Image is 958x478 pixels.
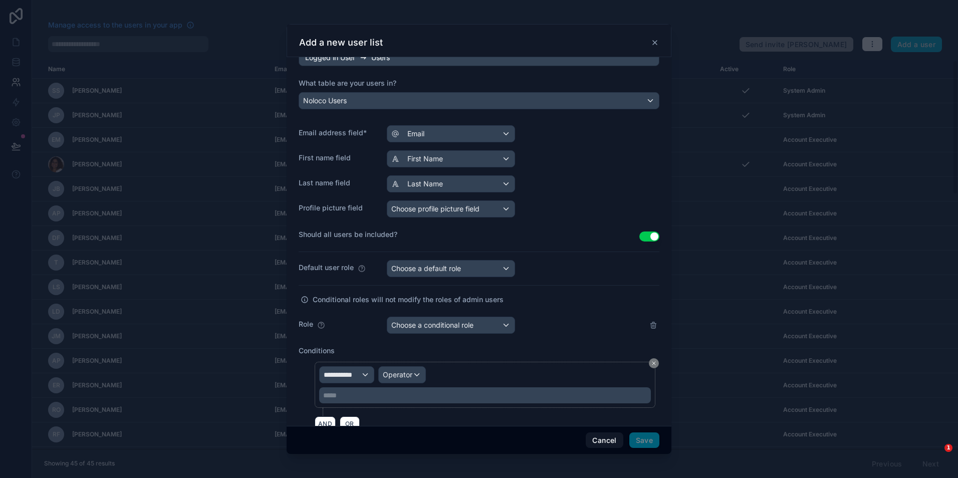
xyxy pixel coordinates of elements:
[924,444,948,468] iframe: Intercom live chat
[391,204,480,213] span: Choose profile picture field
[311,295,504,305] label: Conditional roles will not modify the roles of admin users
[299,319,313,329] label: Role
[340,416,360,431] button: OR
[299,346,379,356] label: Conditions
[299,263,354,273] label: Default user role
[315,416,336,431] button: AND
[299,37,383,49] h3: Add a new user list
[371,53,390,63] span: Users
[383,370,412,379] span: Operator
[387,260,515,277] button: Choose a default role
[387,125,515,142] button: Email
[299,229,639,240] label: Should all users be included?
[299,92,659,109] button: Noloco Users
[299,78,659,88] label: What table are your users in?
[944,444,952,452] span: 1
[299,203,379,213] label: Profile picture field
[586,432,623,448] button: Cancel
[303,96,347,106] span: Noloco Users
[407,129,424,139] span: Email
[299,153,379,163] label: First name field
[299,178,379,188] label: Last name field
[391,321,473,329] span: Choose a conditional role
[343,420,356,427] span: OR
[299,128,379,138] label: Email address field*
[387,175,515,192] button: Last Name
[391,264,461,273] span: Choose a default role
[378,366,426,383] button: Operator
[387,150,515,167] button: First Name
[387,317,515,334] button: Choose a conditional role
[407,179,443,189] span: Last Name
[387,200,515,217] button: Choose profile picture field
[305,53,355,63] span: Logged in User
[407,154,443,164] span: First Name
